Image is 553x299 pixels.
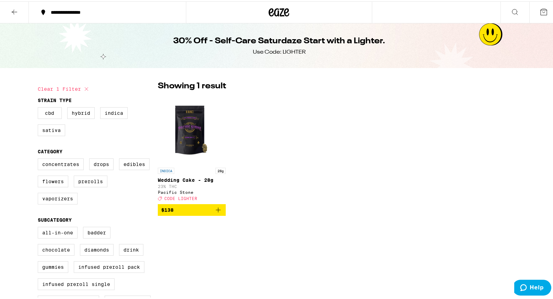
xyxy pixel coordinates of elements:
[38,123,65,135] label: Sativa
[38,147,62,153] legend: Category
[164,195,197,199] span: CODE LIGHTER
[67,106,95,118] label: Hybrid
[119,243,143,254] label: Drink
[38,191,78,203] label: Vaporizers
[38,96,72,102] legend: Strain Type
[80,243,114,254] label: Diamonds
[158,79,226,91] p: Showing 1 result
[100,106,128,118] label: Indica
[38,174,68,186] label: Flowers
[38,79,91,96] button: Clear 1 filter
[38,277,115,289] label: Infused Preroll Single
[158,94,226,203] a: Open page for Wedding Cake - 28g from Pacific Stone
[158,94,226,163] img: Pacific Stone - Wedding Cake - 28g
[173,34,385,46] h1: 30% Off - Self-Care Saturdaze Start with a Lighter.
[158,183,226,187] p: 23% THC
[89,157,114,169] label: Drops
[38,157,84,169] label: Concentrates
[161,206,174,211] span: $138
[38,260,68,272] label: Gummies
[514,278,551,296] iframe: Opens a widget where you can find more information
[119,157,150,169] label: Edibles
[158,189,226,193] div: Pacific Stone
[38,243,74,254] label: Chocolate
[38,225,78,237] label: All-In-One
[38,106,62,118] label: CBD
[38,216,72,221] legend: Subcategory
[215,166,226,173] p: 28g
[158,203,226,214] button: Add to bag
[74,174,107,186] label: Prerolls
[158,176,226,181] p: Wedding Cake - 28g
[83,225,110,237] label: Badder
[74,260,144,272] label: Infused Preroll Pack
[158,166,174,173] p: INDICA
[253,47,306,55] div: Use Code: LIGHTER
